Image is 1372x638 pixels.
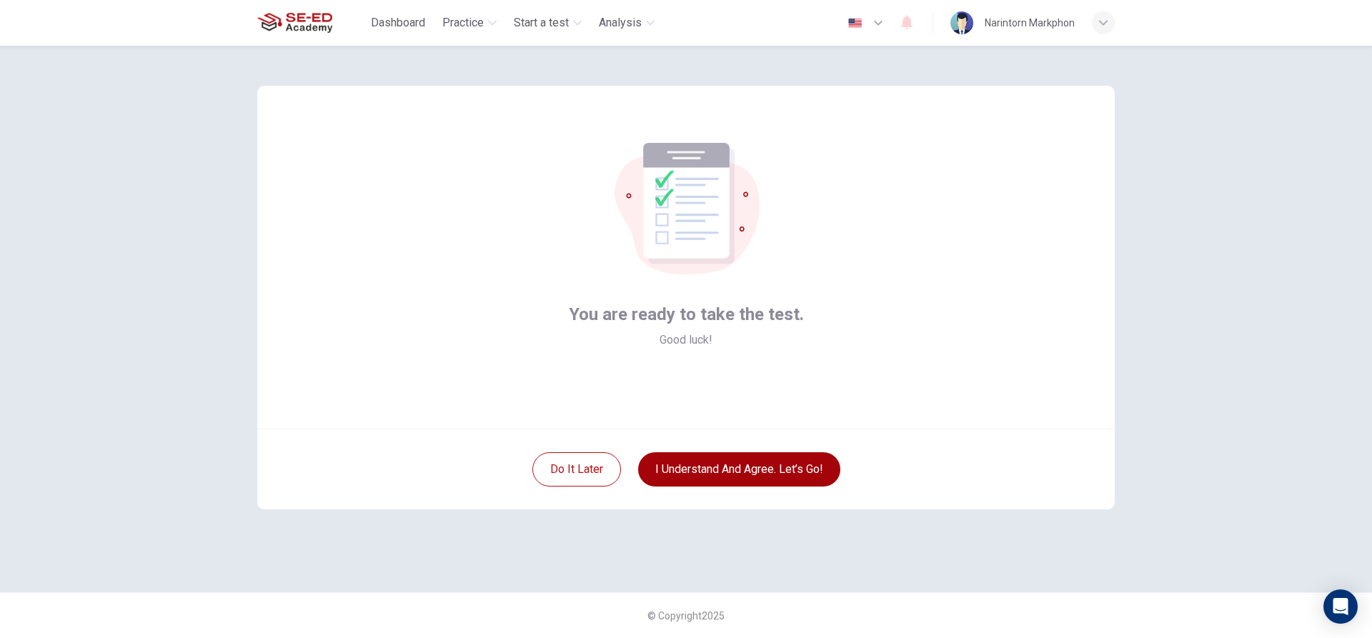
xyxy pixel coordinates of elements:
button: Practice [437,10,502,36]
span: Dashboard [371,14,425,31]
img: Profile picture [950,11,973,34]
button: I understand and agree. Let’s go! [638,452,840,487]
span: © Copyright 2025 [647,610,725,622]
span: Analysis [599,14,642,31]
button: Do it later [532,452,621,487]
div: Narintorn Markphon [985,14,1075,31]
span: Start a test [514,14,569,31]
a: SE-ED Academy logo [257,9,365,37]
img: SE-ED Academy logo [257,9,332,37]
button: Dashboard [365,10,431,36]
button: Analysis [593,10,660,36]
span: Practice [442,14,484,31]
span: You are ready to take the test. [569,303,804,326]
img: en [846,18,864,29]
button: Start a test [508,10,587,36]
span: Good luck! [660,332,712,349]
div: Open Intercom Messenger [1323,589,1358,624]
